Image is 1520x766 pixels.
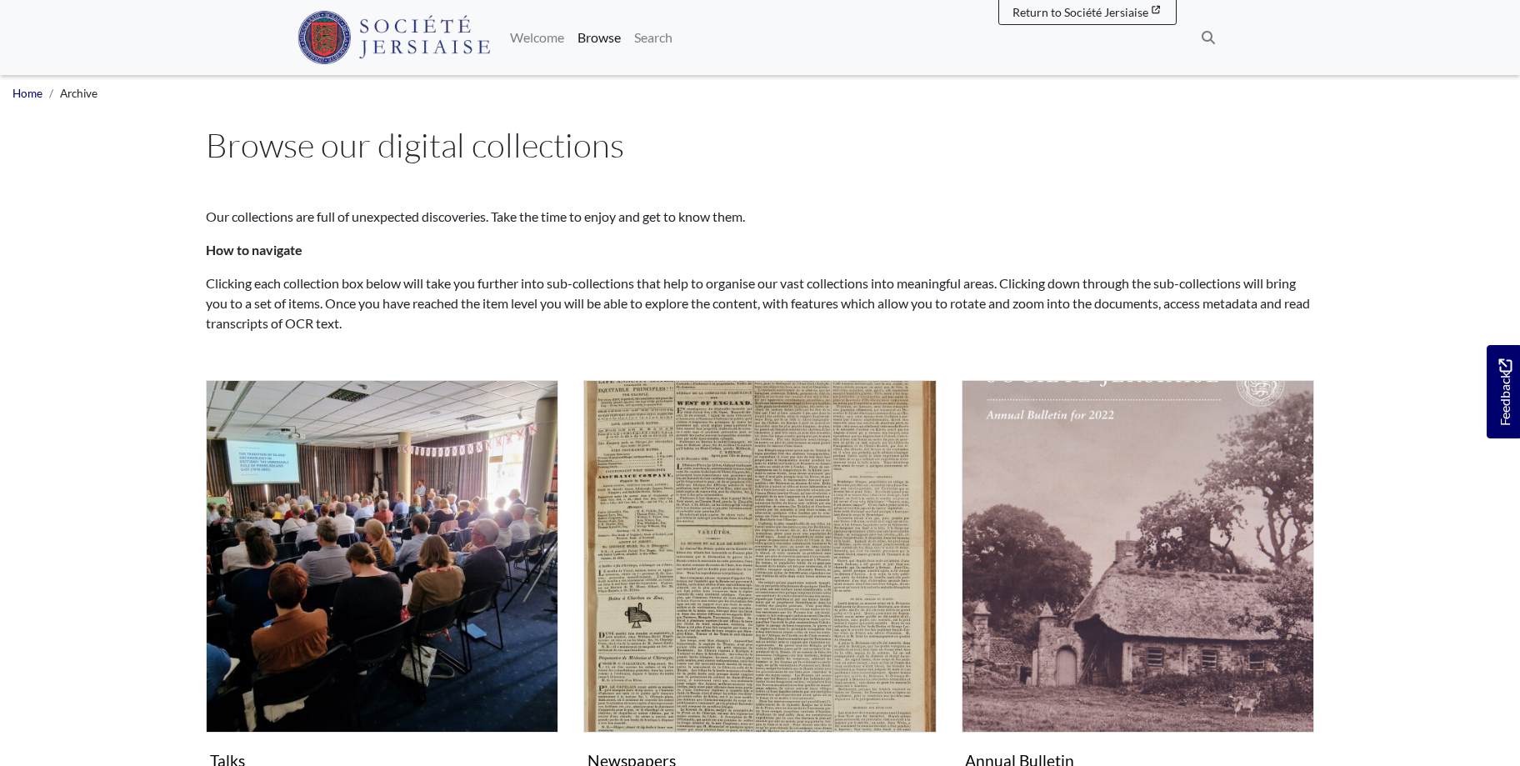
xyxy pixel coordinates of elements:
a: Search [627,21,679,54]
a: Would you like to provide feedback? [1487,345,1520,438]
a: Welcome [503,21,571,54]
img: Annual Bulletin [962,380,1314,733]
img: Talks [206,380,558,733]
span: Archive [60,87,97,100]
strong: How to navigate [206,242,302,258]
p: Our collections are full of unexpected discoveries. Take the time to enjoy and get to know them. [206,207,1314,227]
img: Newspapers [583,380,936,733]
a: Browse [571,21,627,54]
h1: Browse our digital collections [206,125,1314,165]
a: Société Jersiaise logo [297,7,490,68]
a: Home [12,87,42,100]
p: Clicking each collection box below will take you further into sub-collections that help to organi... [206,273,1314,333]
span: Feedback [1495,358,1515,426]
img: Société Jersiaise [297,11,490,64]
span: Return to Société Jersiaise [1012,5,1148,19]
